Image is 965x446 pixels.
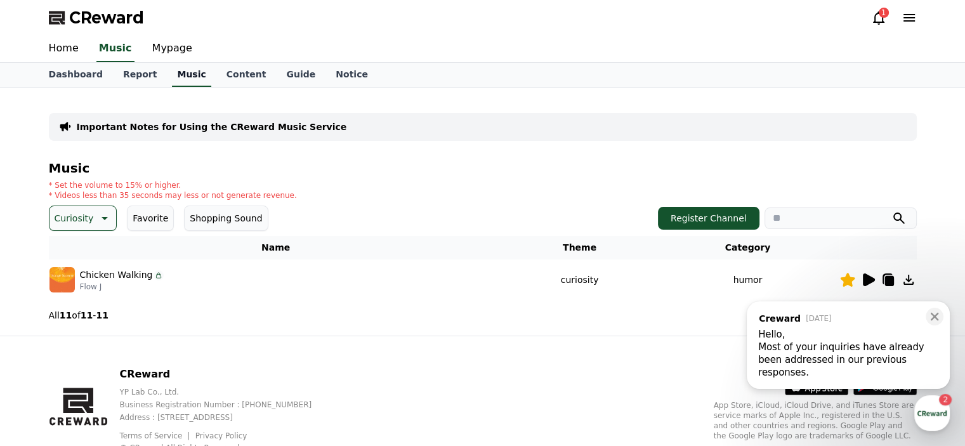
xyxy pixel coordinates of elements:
p: YP Lab Co., Ltd. [119,387,332,397]
p: CReward [119,367,332,382]
th: Category [656,236,839,259]
strong: 11 [96,310,108,320]
a: CReward [49,8,144,28]
button: Favorite [127,206,174,231]
span: Settings [188,360,219,370]
p: All of - [49,309,108,322]
p: Curiosity [55,209,94,227]
a: Music [96,36,135,62]
div: 1 [879,8,889,18]
p: App Store, iCloud, iCloud Drive, and iTunes Store are service marks of Apple Inc., registered in ... [714,400,917,441]
td: humor [656,259,839,300]
th: Theme [503,236,657,259]
span: 2 [129,340,133,350]
a: Terms of Service [119,431,192,440]
p: * Set the volume to 15% or higher. [49,180,297,190]
a: 1 [871,10,886,25]
p: Chicken Walking [80,268,153,282]
th: Name [49,236,503,259]
a: Music [172,63,211,87]
td: curiosity [503,259,657,300]
a: Guide [276,63,325,87]
p: Business Registration Number : [PHONE_NUMBER] [119,400,332,410]
a: Report [113,63,167,87]
h4: Music [49,161,917,175]
p: Flow J [80,282,164,292]
a: Dashboard [39,63,113,87]
p: Address : [STREET_ADDRESS] [119,412,332,423]
a: Home [39,36,89,62]
a: Settings [164,341,244,372]
span: Home [32,360,55,370]
a: 2Messages [84,341,164,372]
a: Content [216,63,277,87]
button: Curiosity [49,206,117,231]
img: music [49,267,75,292]
p: * Videos less than 35 seconds may less or not generate revenue. [49,190,297,200]
a: Mypage [142,36,202,62]
strong: 11 [81,310,93,320]
a: Notice [325,63,378,87]
a: Important Notes for Using the CReward Music Service [77,121,347,133]
button: Shopping Sound [184,206,268,231]
strong: 11 [60,310,72,320]
span: Messages [105,360,143,371]
a: Privacy Policy [195,431,247,440]
span: CReward [69,8,144,28]
button: Register Channel [658,207,759,230]
a: Home [4,341,84,372]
